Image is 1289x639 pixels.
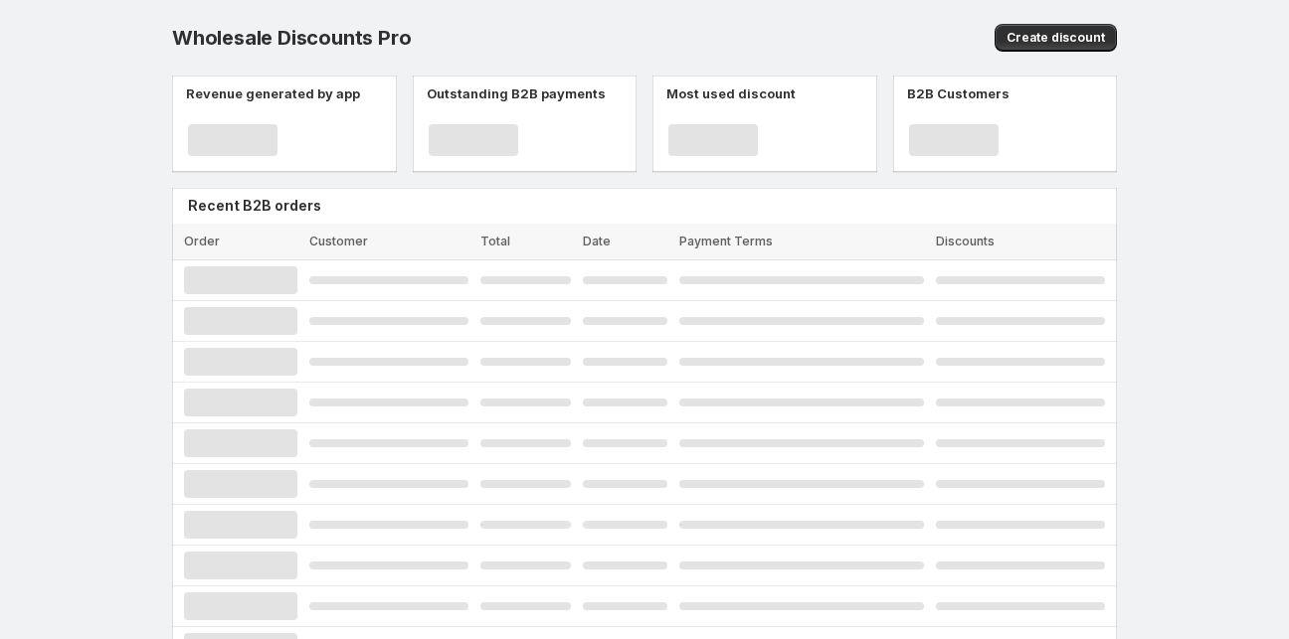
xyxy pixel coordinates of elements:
p: B2B Customers [907,83,1010,103]
span: Date [583,234,611,248]
h2: Recent B2B orders [188,196,1109,216]
button: Create discount [995,24,1117,52]
span: Discounts [936,234,995,248]
span: Order [184,234,220,248]
span: Customer [309,234,368,248]
p: Outstanding B2B payments [427,83,606,103]
span: Payment Terms [679,234,773,248]
span: Create discount [1007,30,1105,46]
p: Revenue generated by app [186,83,360,103]
span: Total [480,234,510,248]
p: Most used discount [666,83,796,103]
span: Wholesale Discounts Pro [172,26,411,50]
